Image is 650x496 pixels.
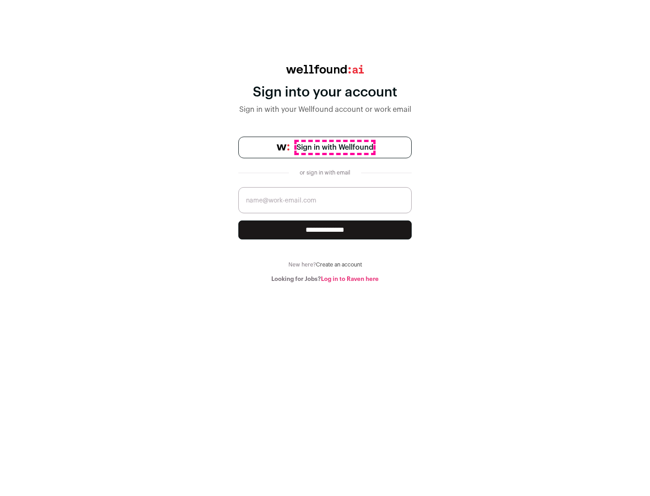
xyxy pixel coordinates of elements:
[286,65,364,73] img: wellfound:ai
[238,276,412,283] div: Looking for Jobs?
[277,144,289,151] img: wellfound-symbol-flush-black-fb3c872781a75f747ccb3a119075da62bfe97bd399995f84a933054e44a575c4.png
[321,276,379,282] a: Log in to Raven here
[238,137,412,158] a: Sign in with Wellfound
[296,169,354,176] div: or sign in with email
[238,104,412,115] div: Sign in with your Wellfound account or work email
[238,261,412,268] div: New here?
[238,84,412,101] div: Sign into your account
[297,142,373,153] span: Sign in with Wellfound
[238,187,412,213] input: name@work-email.com
[316,262,362,267] a: Create an account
